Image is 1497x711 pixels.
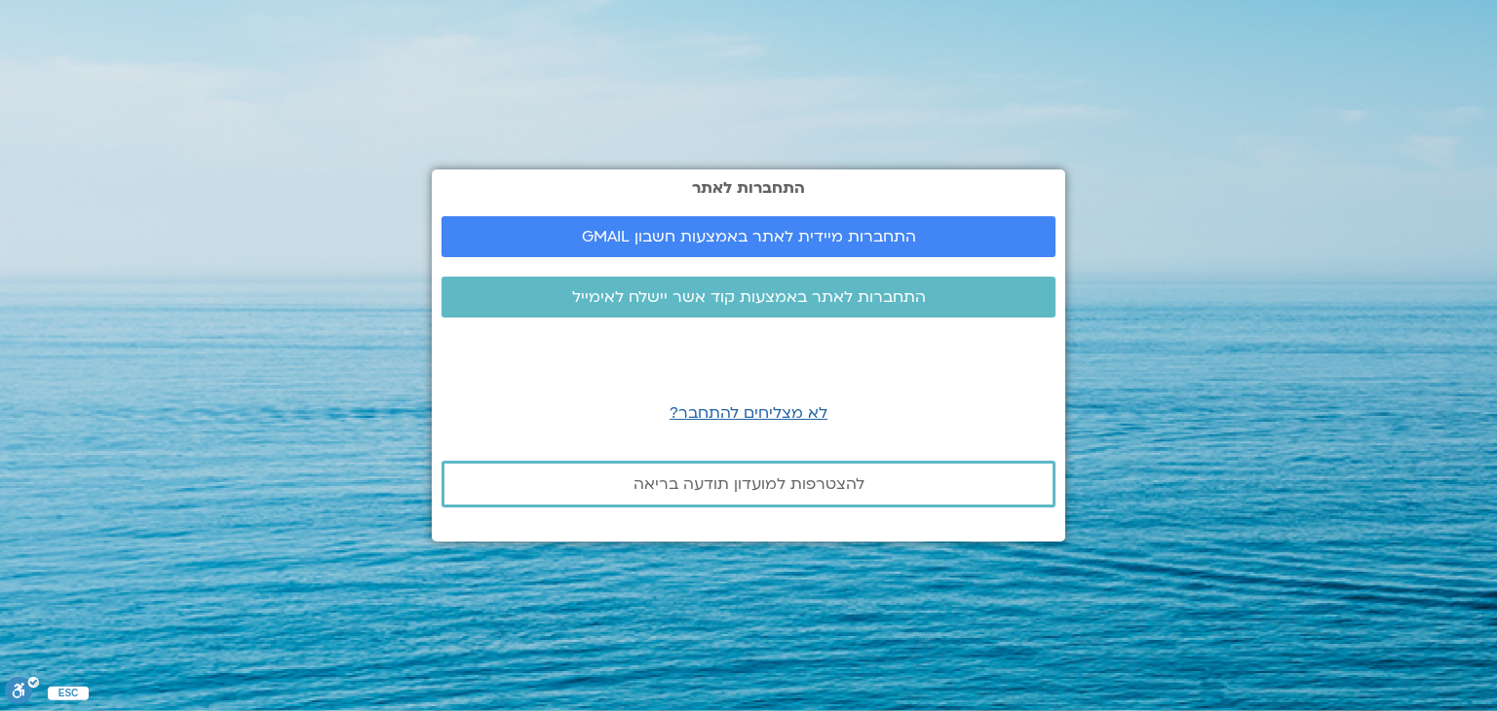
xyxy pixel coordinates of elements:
[582,228,916,245] span: התחברות מיידית לאתר באמצעות חשבון GMAIL
[441,277,1056,318] a: התחברות לאתר באמצעות קוד אשר יישלח לאימייל
[572,288,926,306] span: התחברות לאתר באמצעות קוד אשר יישלח לאימייל
[441,461,1056,507] a: להצטרפות למועדון תודעה בריאה
[441,179,1056,197] h2: התחברות לאתר
[633,475,864,493] span: להצטרפות למועדון תודעה בריאה
[441,216,1056,257] a: התחברות מיידית לאתר באמצעות חשבון GMAIL
[670,402,827,424] a: לא מצליחים להתחבר?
